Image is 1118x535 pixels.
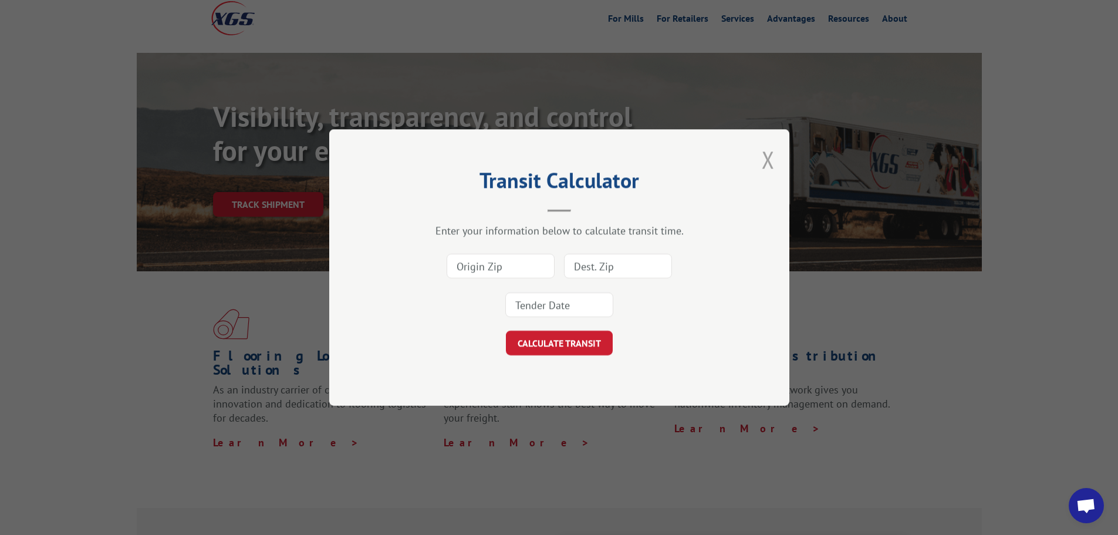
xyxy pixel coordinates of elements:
[1069,488,1104,523] div: Open chat
[762,144,775,175] button: Close modal
[505,292,613,317] input: Tender Date
[388,224,731,237] div: Enter your information below to calculate transit time.
[506,331,613,355] button: CALCULATE TRANSIT
[447,254,555,278] input: Origin Zip
[564,254,672,278] input: Dest. Zip
[388,172,731,194] h2: Transit Calculator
